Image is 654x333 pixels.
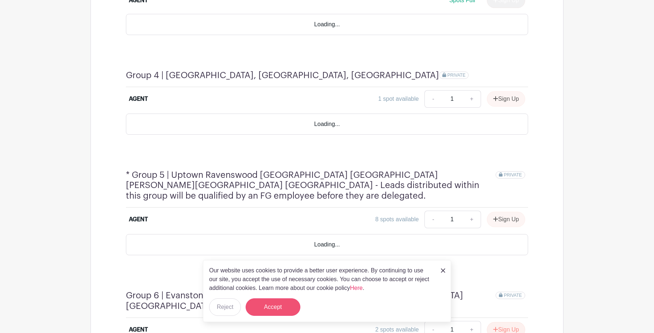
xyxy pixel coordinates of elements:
div: Loading... [126,234,528,255]
a: - [424,90,441,108]
span: PRIVATE [447,73,466,78]
a: - [424,211,441,228]
div: AGENT [129,95,148,103]
div: Loading... [126,114,528,135]
div: AGENT [129,215,148,224]
a: + [463,90,481,108]
div: 8 spots available [375,215,419,224]
button: Accept [246,298,300,316]
h4: Group 6 | Evanston Wilmette Winnetka [GEOGRAPHIC_DATA] [GEOGRAPHIC_DATA] [GEOGRAPHIC_DATA] [GEOGR... [126,290,496,311]
h4: * Group 5 | Uptown Ravenswood [GEOGRAPHIC_DATA] [GEOGRAPHIC_DATA] [PERSON_NAME][GEOGRAPHIC_DATA] ... [126,170,496,201]
div: 1 spot available [378,95,419,103]
a: Here [350,285,363,291]
button: Reject [209,298,241,316]
span: PRIVATE [504,293,522,298]
img: close_button-5f87c8562297e5c2d7936805f587ecaba9071eb48480494691a3f1689db116b3.svg [441,268,445,273]
a: + [463,211,481,228]
div: Loading... [126,14,528,35]
p: Our website uses cookies to provide a better user experience. By continuing to use our site, you ... [209,266,433,292]
h4: Group 4 | [GEOGRAPHIC_DATA], [GEOGRAPHIC_DATA], [GEOGRAPHIC_DATA] [126,70,439,81]
span: PRIVATE [504,172,522,177]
